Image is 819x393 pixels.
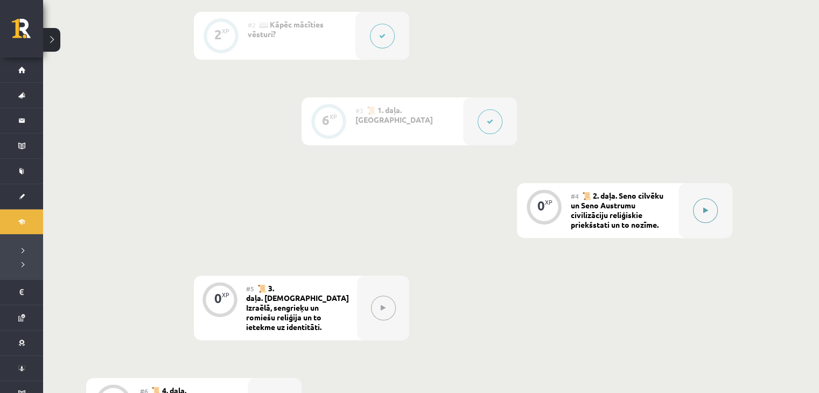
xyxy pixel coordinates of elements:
[322,115,330,125] div: 6
[355,105,433,124] span: 📜 1. daļa. [GEOGRAPHIC_DATA]
[330,114,337,120] div: XP
[545,199,552,205] div: XP
[222,292,229,298] div: XP
[12,19,43,46] a: Rīgas 1. Tālmācības vidusskola
[214,293,222,303] div: 0
[355,106,363,115] span: #3
[248,20,256,29] span: #2
[571,192,579,200] span: #4
[246,283,349,332] span: 📜 3. daļa. [DEMOGRAPHIC_DATA] Izraēlā, sengrieķu un romiešu reliģija un to ietekme uz identitāti.
[571,191,663,229] span: 📜 2. daļa. Seno cilvēku un Seno Austrumu civilizāciju reliģiskie priekšstati un to nozīme.
[222,28,229,34] div: XP
[214,30,222,39] div: 2
[246,284,254,293] span: #5
[248,19,324,39] span: 📖 Kāpēc mācīties vēsturi?
[537,201,545,210] div: 0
